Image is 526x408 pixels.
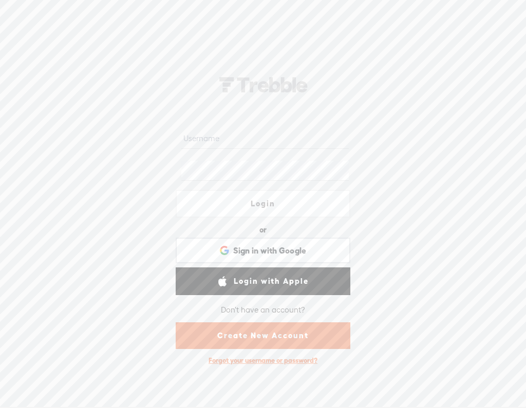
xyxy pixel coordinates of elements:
div: Forgot your username or password? [203,351,323,370]
div: Don't have an account? [221,299,305,320]
a: Login with Apple [176,267,350,295]
input: Username [181,129,348,149]
div: Sign in with Google [176,238,350,263]
a: Create New Account [176,322,350,349]
a: Login [176,190,350,218]
div: or [259,222,267,238]
span: Sign in with Google [233,245,307,256]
